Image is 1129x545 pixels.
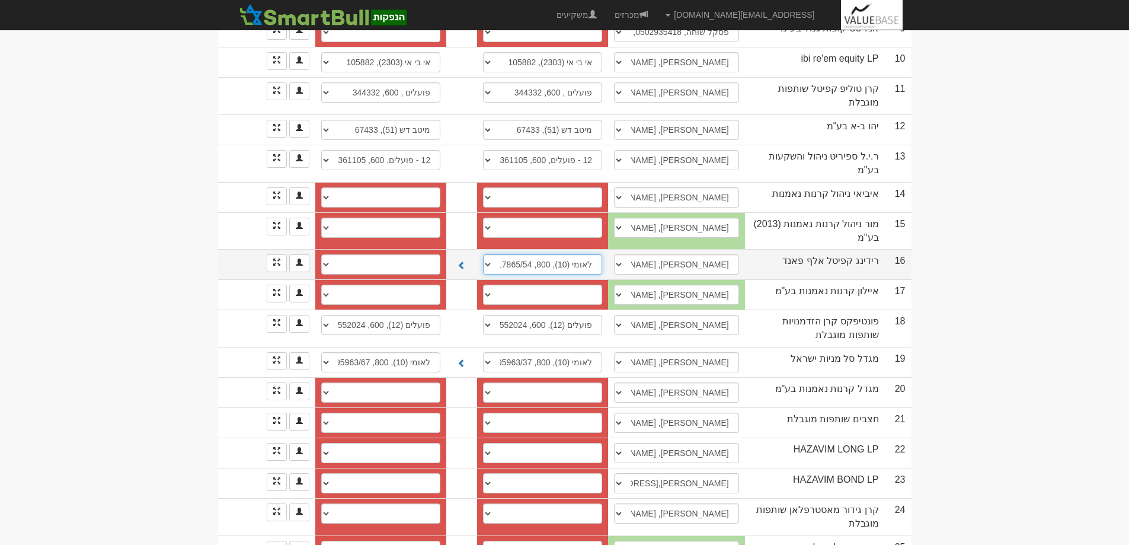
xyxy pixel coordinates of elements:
td: HAZAVIM LONG LP [745,438,885,468]
td: 14 [885,182,911,212]
td: 13 [885,145,911,182]
td: קרן טוליפ קפיטל שותפות מוגבלת [745,77,885,114]
td: רידינג קפיטל אלף פאנד [745,249,885,279]
td: 12 [885,114,911,145]
td: 9 [885,17,911,47]
td: 18 [885,310,911,347]
td: ibi re'em equity LP [745,47,885,77]
td: מור ניהול קרנות נאמנות (2013) בע"מ [745,212,885,250]
td: 22 [885,438,911,468]
td: 20 [885,377,911,407]
td: HAZAVIM BOND LP [745,468,885,498]
td: 16 [885,249,911,279]
td: 10 [885,47,911,77]
td: חצבים שותפות מוגבלת [745,407,885,438]
td: קרן גידור מאסטרפלאן שותפות מוגבלת [745,498,885,536]
td: אנליסט קופות גמל בע"מ [745,17,885,47]
td: 24 [885,498,911,536]
td: 11 [885,77,911,114]
td: יהו ב-א בע"מ [745,114,885,145]
td: איילון קרנות נאמנות בע"מ [745,279,885,310]
td: פונטיפקס קרן הזדמנויות שותפות מוגבלת [745,310,885,347]
td: מגדל סל מניות ישראל [745,347,885,377]
td: ר.י.ל ספיריט ניהול והשקעות בע"מ [745,145,885,182]
td: 23 [885,468,911,498]
td: מגדל קרנות נאמנות בע"מ [745,377,885,407]
td: 17 [885,279,911,310]
td: איביאי ניהול קרנות נאמנות [745,182,885,212]
td: 15 [885,212,911,250]
td: 21 [885,407,911,438]
img: SmartBull Logo [236,3,410,27]
td: 19 [885,347,911,377]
